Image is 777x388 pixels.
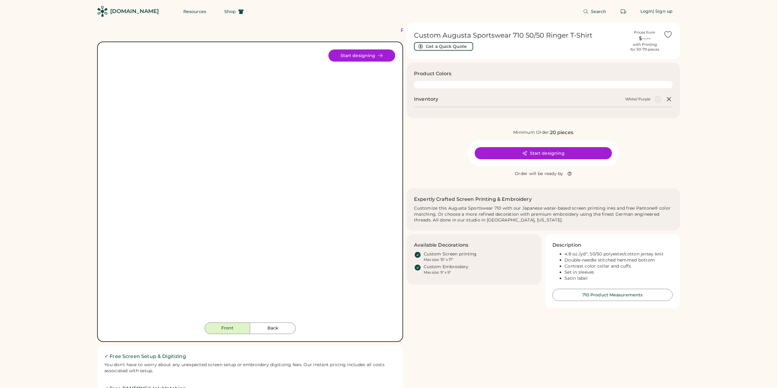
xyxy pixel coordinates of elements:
[414,196,532,203] h2: Expertly Crafted Screen Printing & Embroidery
[576,5,614,18] button: Search
[217,5,251,18] button: Shop
[176,5,213,18] button: Resources
[629,35,660,42] div: $--.--
[653,8,673,15] div: | Sign up
[550,129,573,136] div: 20 pieces
[565,257,673,263] li: Double-needle stitched hemmed bottom
[414,241,468,249] h3: Available Decorations
[414,96,438,103] h2: Inventory
[552,289,673,301] button: 710 Product Measurements
[97,6,108,17] img: Rendered Logo - Screens
[630,42,659,52] div: with Printing for 50-79 pieces
[475,147,612,159] button: Start designing
[552,241,582,249] h3: Description
[424,270,451,275] div: Max size: 9" x 9"
[414,205,673,224] div: Customize this Augusta Sportswear 710 with our Japanese water-based screen printing inks and free...
[513,130,550,136] div: Minimum Order:
[224,9,236,14] span: Shop
[565,269,673,275] li: Set in sleeves
[515,171,563,177] div: Order will be ready by
[414,42,473,51] button: Get a Quick Quote
[565,275,673,282] li: Satin label
[250,322,296,334] button: Back
[634,30,655,35] div: Prices from
[591,9,606,14] span: Search
[424,264,468,270] div: Custom Embroidery
[414,70,451,77] h3: Product Colors
[565,263,673,269] li: Contrast color collar and cuffs
[424,257,453,262] div: Max size: 15" x 17"
[424,251,477,257] div: Custom Screen printing
[328,49,395,62] button: Start designing
[104,353,396,360] h2: ✓ Free Screen Setup & Digitizing
[110,8,159,15] div: [DOMAIN_NAME]
[114,49,387,322] div: 710 Style Image
[401,26,453,35] div: FREE SHIPPING
[414,31,626,40] h1: Custom Augusta Sportswear 710 50/50 Ringer T-Shirt
[565,251,673,257] li: 4.8 oz./yd², 50/50 polyester/cotton jersey knit
[205,322,250,334] button: Front
[104,362,396,374] div: You don't have to worry about any unexpected screen setup or embroidery digitizing fees. Our inst...
[625,97,650,102] div: White/ Purple
[114,49,387,322] img: 710 - White/ Purple Front Image
[640,8,653,15] div: Login
[617,5,629,18] button: Retrieve an order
